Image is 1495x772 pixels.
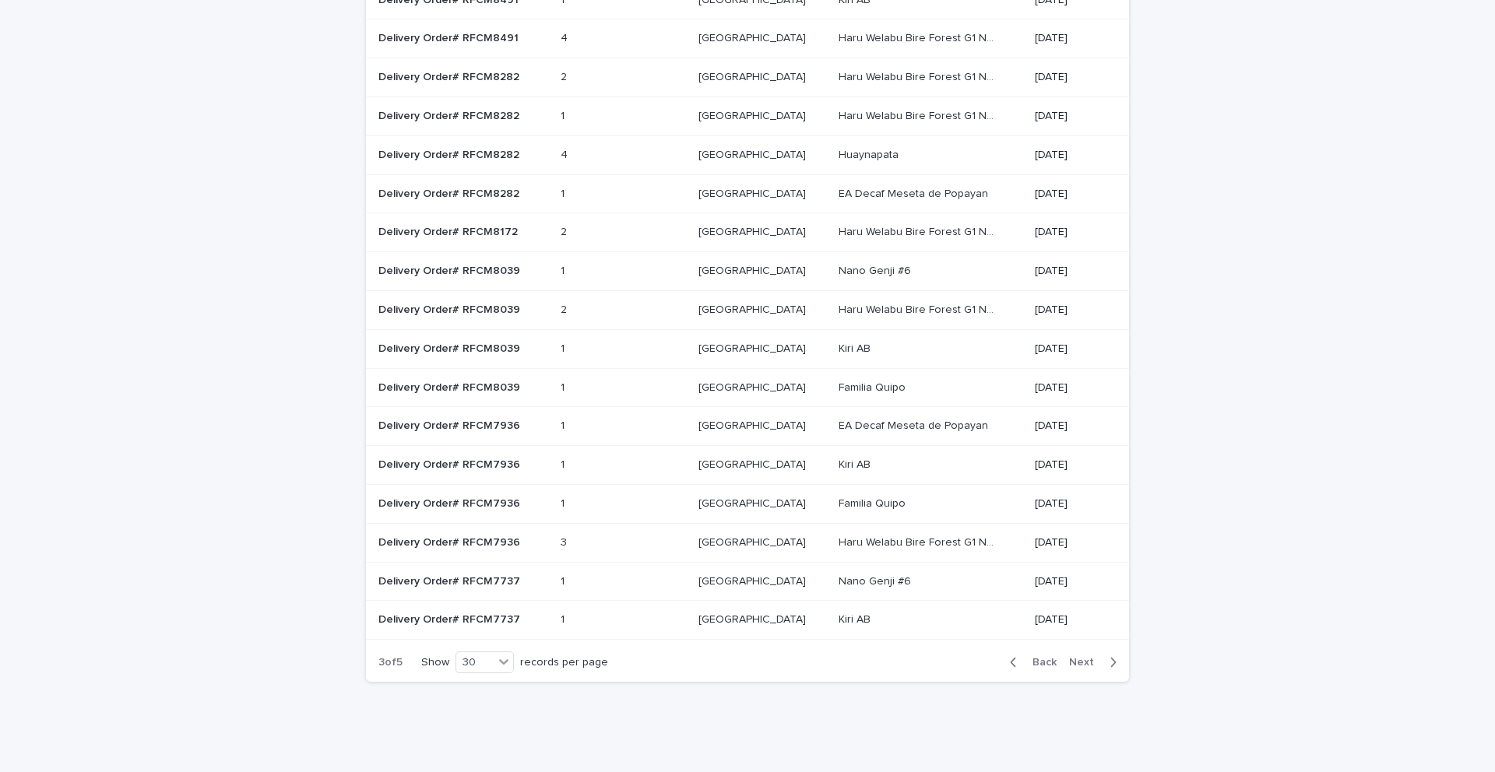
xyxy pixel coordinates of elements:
[839,184,991,201] p: EA Decaf Meseta de Popayan
[698,416,809,433] p: [GEOGRAPHIC_DATA]
[698,107,809,123] p: [GEOGRAPHIC_DATA]
[839,146,902,162] p: Huaynapata
[1035,381,1104,395] p: [DATE]
[1035,497,1104,511] p: [DATE]
[561,416,568,433] p: 1
[1035,575,1104,588] p: [DATE]
[839,223,997,239] p: Haru Welabu Bire Forest G1 Natural
[520,656,608,669] p: records per page
[366,213,1129,252] tr: Delivery Order# RFCM8172 22 [GEOGRAPHIC_DATA][GEOGRAPHIC_DATA] Haru Welabu Bire Forest G1 Natural...
[1063,655,1129,669] button: Next
[366,368,1129,407] tr: Delivery Order# RFCM8039 11 [GEOGRAPHIC_DATA][GEOGRAPHIC_DATA] Familia QuipoFamilia Quipo [DATE]
[839,68,997,84] p: Haru Welabu Bire Forest G1 Natural
[698,610,809,626] p: [GEOGRAPHIC_DATA]
[561,223,570,239] p: 2
[698,494,809,511] p: [GEOGRAPHIC_DATA]
[456,654,494,671] div: 30
[561,261,568,278] p: 1
[561,146,571,162] p: 4
[698,378,809,395] p: [GEOGRAPHIC_DATA]
[366,252,1129,291] tr: Delivery Order# RFCM8039 11 [GEOGRAPHIC_DATA][GEOGRAPHIC_DATA] Nano Genji #6Nano Genji #6 [DATE]
[366,446,1129,485] tr: Delivery Order# RFCM7936 11 [GEOGRAPHIC_DATA][GEOGRAPHIC_DATA] Kiri ABKiri AB [DATE]
[839,416,991,433] p: EA Decaf Meseta de Popayan
[698,339,809,356] p: [GEOGRAPHIC_DATA]
[997,655,1063,669] button: Back
[698,572,809,588] p: [GEOGRAPHIC_DATA]
[561,533,570,549] p: 3
[698,68,809,84] p: [GEOGRAPHIC_DATA]
[839,610,874,626] p: Kiri AB
[698,300,809,317] p: [GEOGRAPHIC_DATA]
[1035,265,1104,278] p: [DATE]
[561,572,568,588] p: 1
[366,562,1129,601] tr: Delivery Order# RFCM7737 11 [GEOGRAPHIC_DATA][GEOGRAPHIC_DATA] Nano Genji #6Nano Genji #6 [DATE]
[421,656,449,669] p: Show
[698,184,809,201] p: [GEOGRAPHIC_DATA]
[698,29,809,45] p: [GEOGRAPHIC_DATA]
[366,174,1129,213] tr: Delivery Order# RFCM8282 11 [GEOGRAPHIC_DATA][GEOGRAPHIC_DATA] EA Decaf Meseta de PopayanEA Decaf...
[839,29,997,45] p: Haru Welabu Bire Forest G1 Natural
[1035,419,1104,433] p: [DATE]
[839,300,997,317] p: Haru Welabu Bire Forest G1 Natural
[366,523,1129,562] tr: Delivery Order# RFCM7936 33 [GEOGRAPHIC_DATA][GEOGRAPHIC_DATA] Haru Welabu Bire Forest G1 Natural...
[366,135,1129,174] tr: Delivery Order# RFCM8282 44 [GEOGRAPHIC_DATA][GEOGRAPHIC_DATA] HuaynapataHuaynapata [DATE]
[839,572,914,588] p: Nano Genji #6
[366,19,1129,58] tr: Delivery Order# RFCM8491 44 [GEOGRAPHIC_DATA][GEOGRAPHIC_DATA] Haru Welabu Bire Forest G1 Natural...
[561,455,568,472] p: 1
[839,261,914,278] p: Nano Genji #6
[1035,458,1104,472] p: [DATE]
[1035,188,1104,201] p: [DATE]
[839,339,874,356] p: Kiri AB
[698,533,809,549] p: [GEOGRAPHIC_DATA]
[561,68,570,84] p: 2
[561,300,570,317] p: 2
[839,533,997,549] p: Haru Welabu Bire Forest G1 Natural
[561,610,568,626] p: 1
[1035,536,1104,549] p: [DATE]
[839,107,997,123] p: Haru Welabu Bire Forest G1 Natural
[561,29,571,45] p: 4
[1035,71,1104,84] p: [DATE]
[366,484,1129,523] tr: Delivery Order# RFCM7936 11 [GEOGRAPHIC_DATA][GEOGRAPHIC_DATA] Familia QuipoFamilia Quipo [DATE]
[366,96,1129,135] tr: Delivery Order# RFCM8282 11 [GEOGRAPHIC_DATA][GEOGRAPHIC_DATA] Haru Welabu Bire Forest G1 Natural...
[698,223,809,239] p: [GEOGRAPHIC_DATA]
[1035,342,1104,356] p: [DATE]
[366,58,1129,97] tr: Delivery Order# RFCM8282 22 [GEOGRAPHIC_DATA][GEOGRAPHIC_DATA] Haru Welabu Bire Forest G1 Natural...
[1035,613,1104,626] p: [DATE]
[839,455,874,472] p: Kiri AB
[839,494,909,511] p: Familia Quipo
[1035,149,1104,162] p: [DATE]
[561,494,568,511] p: 1
[1035,32,1104,45] p: [DATE]
[561,184,568,201] p: 1
[561,107,568,123] p: 1
[1035,304,1104,317] p: [DATE]
[1035,226,1104,239] p: [DATE]
[839,378,909,395] p: Familia Quipo
[366,644,415,682] p: 3 of 5
[1035,110,1104,123] p: [DATE]
[698,261,809,278] p: [GEOGRAPHIC_DATA]
[698,146,809,162] p: [GEOGRAPHIC_DATA]
[698,455,809,472] p: [GEOGRAPHIC_DATA]
[366,329,1129,368] tr: Delivery Order# RFCM8039 11 [GEOGRAPHIC_DATA][GEOGRAPHIC_DATA] Kiri ABKiri AB [DATE]
[1023,657,1057,668] span: Back
[1069,657,1103,668] span: Next
[366,290,1129,329] tr: Delivery Order# RFCM8039 22 [GEOGRAPHIC_DATA][GEOGRAPHIC_DATA] Haru Welabu Bire Forest G1 Natural...
[366,601,1129,640] tr: Delivery Order# RFCM7737 11 [GEOGRAPHIC_DATA][GEOGRAPHIC_DATA] Kiri ABKiri AB [DATE]
[561,339,568,356] p: 1
[366,407,1129,446] tr: Delivery Order# RFCM7936 11 [GEOGRAPHIC_DATA][GEOGRAPHIC_DATA] EA Decaf Meseta de PopayanEA Decaf...
[561,378,568,395] p: 1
